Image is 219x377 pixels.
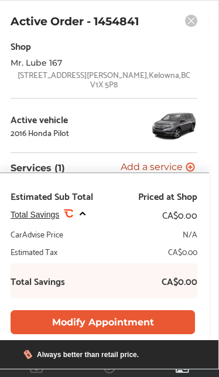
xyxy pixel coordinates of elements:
div: Estimated Tax [11,246,57,257]
img: dollor_label_vector.a70140d1.svg [23,349,32,359]
span: Add a service [121,162,183,174]
button: Add a service [121,162,195,174]
div: Priced at Shop [138,190,197,202]
div: Active vehicle [11,114,69,124]
b: Total Savings [11,275,65,287]
p: Active Order - 1454841 [11,15,139,28]
div: Estimated Sub Total [11,190,93,202]
div: [STREET_ADDRESS][PERSON_NAME] , Kelowna , BC V1X 5P8 [11,70,197,89]
div: CarAdvise Price [11,228,63,240]
p: Services (1) [11,162,65,174]
div: Always better than retail price. [37,351,139,359]
div: N/A [183,228,197,240]
div: CA$0.00 [162,206,197,222]
div: Mr. Lube 167 [11,58,122,67]
div: CA$0.00 [168,246,197,257]
a: Add a service [121,162,197,174]
div: 2016 Honda Pilot [11,128,69,137]
img: 10488_st0640_046.jpg [150,108,197,143]
button: Modify Appointment [11,310,195,334]
span: Total Savings [11,210,59,219]
b: CA$0.00 [162,275,197,287]
div: Shop [11,38,31,53]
